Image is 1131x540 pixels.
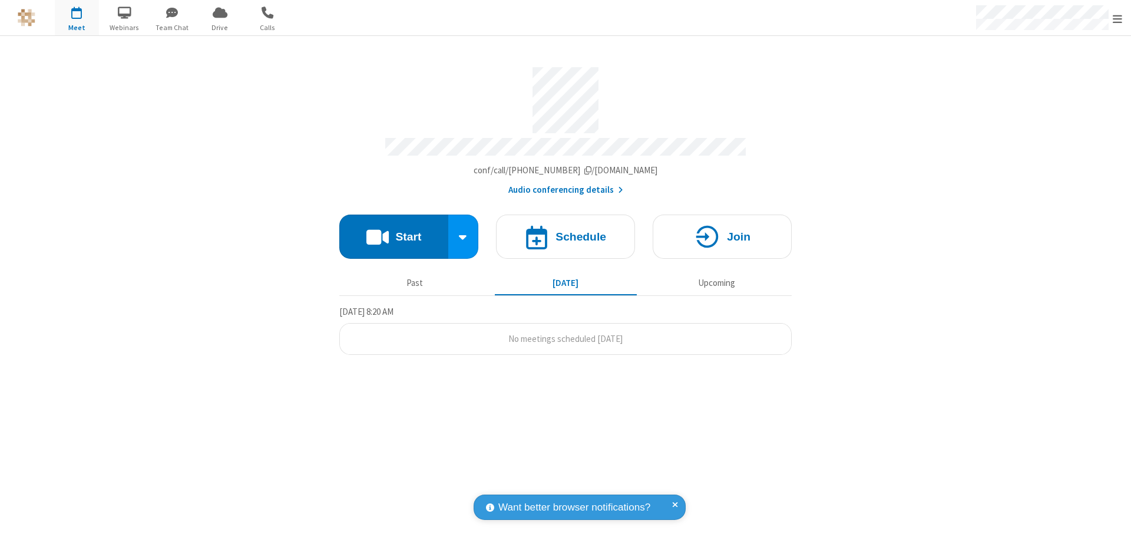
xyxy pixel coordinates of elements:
[339,306,393,317] span: [DATE] 8:20 AM
[102,22,147,33] span: Webinars
[474,164,658,176] span: Copy my meeting room link
[727,231,750,242] h4: Join
[344,272,486,294] button: Past
[498,500,650,515] span: Want better browser notifications?
[395,231,421,242] h4: Start
[653,215,792,259] button: Join
[1102,509,1122,532] iframe: Chat
[555,231,606,242] h4: Schedule
[150,22,194,33] span: Team Chat
[198,22,242,33] span: Drive
[474,164,658,177] button: Copy my meeting room linkCopy my meeting room link
[448,215,479,259] div: Start conference options
[496,215,635,259] button: Schedule
[339,305,792,355] section: Today's Meetings
[495,272,637,294] button: [DATE]
[55,22,99,33] span: Meet
[339,215,448,259] button: Start
[246,22,290,33] span: Calls
[646,272,788,294] button: Upcoming
[18,9,35,27] img: QA Selenium DO NOT DELETE OR CHANGE
[508,183,623,197] button: Audio conferencing details
[508,333,623,344] span: No meetings scheduled [DATE]
[339,58,792,197] section: Account details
